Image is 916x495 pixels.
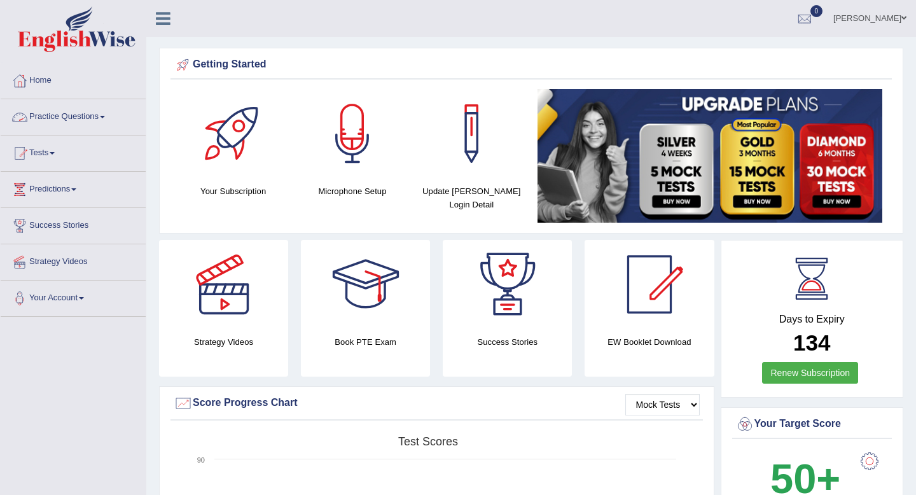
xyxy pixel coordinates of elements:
[585,335,714,349] h4: EW Booklet Download
[793,330,830,355] b: 134
[1,172,146,204] a: Predictions
[1,208,146,240] a: Success Stories
[762,362,858,384] a: Renew Subscription
[301,335,430,349] h4: Book PTE Exam
[538,89,882,223] img: small5.jpg
[180,185,286,198] h4: Your Subscription
[197,456,205,464] text: 90
[810,5,823,17] span: 0
[1,99,146,131] a: Practice Questions
[735,415,889,434] div: Your Target Score
[419,185,525,211] h4: Update [PERSON_NAME] Login Detail
[174,394,700,413] div: Score Progress Chart
[1,63,146,95] a: Home
[398,435,458,448] tspan: Test scores
[1,136,146,167] a: Tests
[1,244,146,276] a: Strategy Videos
[159,335,288,349] h4: Strategy Videos
[174,55,889,74] div: Getting Started
[443,335,572,349] h4: Success Stories
[299,185,405,198] h4: Microphone Setup
[735,314,889,325] h4: Days to Expiry
[1,281,146,312] a: Your Account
